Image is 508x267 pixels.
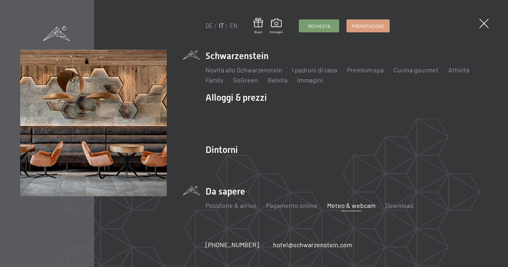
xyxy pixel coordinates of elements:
[292,66,337,74] a: I padroni di casa
[20,50,166,196] img: [Translate to Italienisch:]
[206,201,256,209] a: Posizione & arrivo
[266,201,317,209] a: Pagamento online
[233,76,258,84] a: GoGreen
[327,201,376,209] a: Meteo & webcam
[347,20,389,32] a: Prenotazione
[206,22,213,29] a: DE
[254,18,263,34] a: Buoni
[219,22,224,29] a: IT
[230,22,237,29] a: EN
[297,76,323,84] a: Immagini
[347,66,384,74] a: Premium spa
[299,20,339,32] a: Richiesta
[206,240,259,249] a: [PHONE_NUMBER]
[206,66,282,74] a: Novità allo Schwarzenstein
[206,241,259,248] span: [PHONE_NUMBER]
[352,23,384,30] span: Prenotazione
[448,66,469,74] a: Attività
[393,66,439,74] a: Cucina gourmet
[206,76,223,84] a: Family
[254,30,263,34] span: Buoni
[308,23,330,30] span: Richiesta
[385,201,414,209] a: Download
[270,30,283,34] span: Immagini
[270,19,283,34] a: Immagini
[268,76,288,84] a: Belvita
[273,240,352,249] a: hotel@schwarzenstein.com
